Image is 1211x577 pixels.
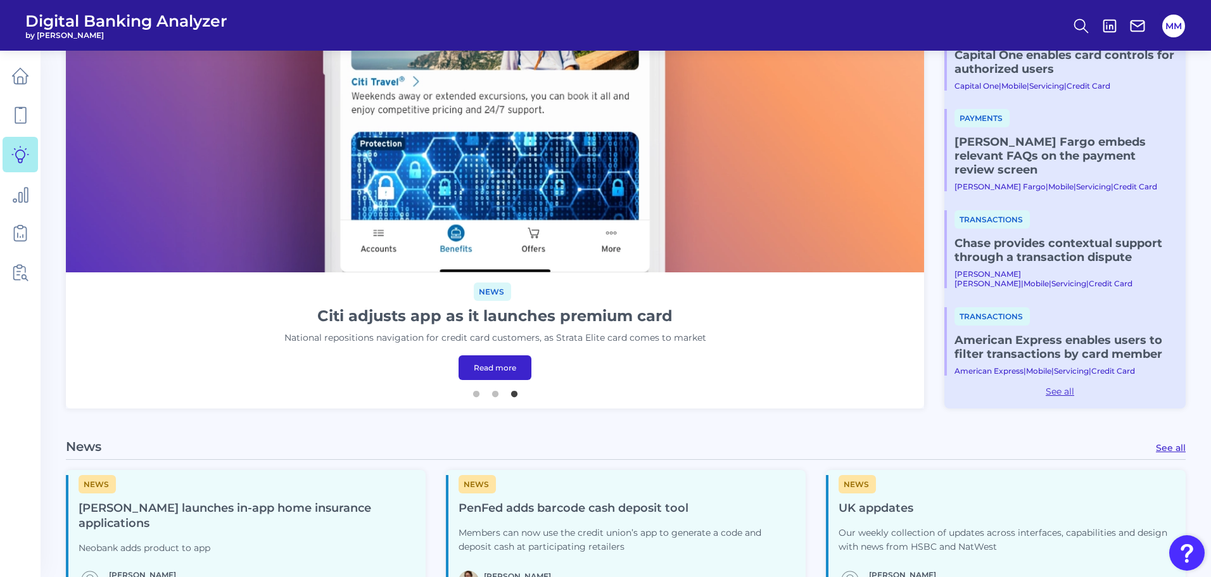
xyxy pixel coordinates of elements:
[1021,279,1024,288] span: |
[954,48,1176,76] a: Capital One enables card controls for authorized users
[459,355,531,380] a: Read more
[25,11,227,30] span: Digital Banking Analyzer
[954,269,1021,288] a: [PERSON_NAME] [PERSON_NAME]
[1064,81,1067,91] span: |
[954,112,1010,124] a: Payments
[1089,366,1091,376] span: |
[1024,366,1026,376] span: |
[1029,81,1064,91] a: Servicing
[459,478,496,490] a: News
[954,307,1030,326] span: Transactions
[954,236,1176,264] a: Chase provides contextual support through a transaction dispute
[839,526,1176,554] p: Our weekly collection of updates across interfaces, capabilities and design with news from HSBC a...
[1049,279,1051,288] span: |
[1054,366,1089,376] a: Servicing
[79,478,116,490] a: News
[1091,366,1135,376] a: Credit Card
[1086,279,1089,288] span: |
[459,475,496,493] span: News
[1026,366,1051,376] a: Mobile
[1051,366,1054,376] span: |
[1074,182,1076,191] span: |
[79,475,116,493] span: News
[954,213,1030,225] a: Transactions
[839,475,876,493] span: News
[25,30,227,40] span: by [PERSON_NAME]
[999,81,1001,91] span: |
[470,384,483,397] button: 1
[1113,182,1157,191] a: Credit Card
[508,384,521,397] button: 3
[459,526,796,554] p: Members can now use the credit union’s app to generate a code and deposit cash at participating r...
[1048,182,1074,191] a: Mobile
[1001,81,1027,91] a: Mobile
[1156,442,1186,453] a: See all
[459,501,796,516] h4: PenFed adds barcode cash deposit tool
[1089,279,1132,288] a: Credit Card
[474,282,511,301] span: News
[954,310,1030,322] a: Transactions
[1046,182,1048,191] span: |
[954,81,999,91] a: Capital One
[839,478,876,490] a: News
[954,109,1010,127] span: Payments
[839,501,1176,516] h4: UK appdates
[489,384,502,397] button: 2
[284,331,706,345] p: National repositions navigation for credit card customers, as Strata Elite card comes to market
[1067,81,1110,91] a: Credit Card
[1027,81,1029,91] span: |
[1051,279,1086,288] a: Servicing
[954,182,1046,191] a: [PERSON_NAME] Fargo
[474,285,511,297] a: News
[954,210,1030,229] span: Transactions
[1111,182,1113,191] span: |
[317,306,673,326] h1: Citi adjusts app as it launches premium card
[954,135,1176,177] a: [PERSON_NAME] Fargo embeds relevant FAQs on the payment review screen
[1024,279,1049,288] a: Mobile
[66,439,101,454] p: News
[1162,15,1185,37] button: MM
[944,386,1176,397] a: See all
[954,333,1176,361] a: American Express enables users to filter transactions by card member
[1169,535,1205,571] button: Open Resource Center
[79,501,415,531] h4: [PERSON_NAME] launches in-app home insurance applications
[79,542,415,555] p: Neobank adds product to app
[954,366,1024,376] a: American Express
[1076,182,1111,191] a: Servicing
